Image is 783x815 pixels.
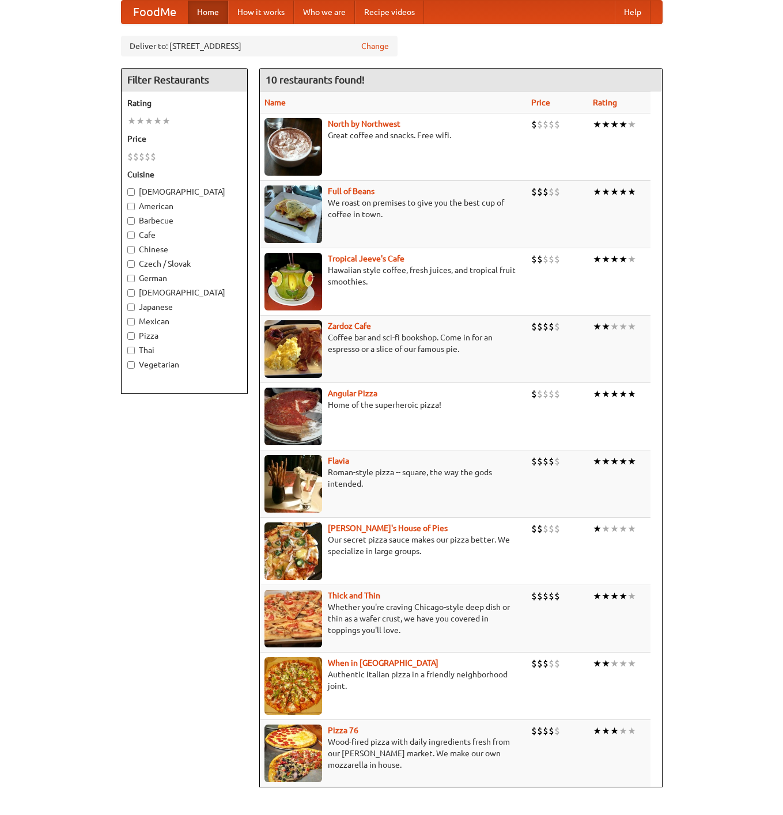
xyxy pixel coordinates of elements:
li: ★ [619,522,627,535]
li: ★ [162,115,171,127]
a: Who we are [294,1,355,24]
img: beans.jpg [264,185,322,243]
li: ★ [602,522,610,535]
li: ★ [610,320,619,333]
img: pizza76.jpg [264,725,322,782]
li: ★ [619,725,627,737]
label: German [127,272,241,284]
li: $ [554,388,560,400]
li: ★ [602,725,610,737]
li: $ [537,522,543,535]
li: ★ [610,590,619,602]
li: ★ [602,388,610,400]
input: German [127,275,135,282]
li: ★ [627,657,636,670]
li: ★ [627,455,636,468]
a: North by Northwest [328,119,400,128]
ng-pluralize: 10 restaurants found! [266,74,365,85]
b: Angular Pizza [328,389,377,398]
input: American [127,203,135,210]
div: Deliver to: [STREET_ADDRESS] [121,36,398,56]
a: Zardoz Cafe [328,321,371,331]
li: $ [543,185,549,198]
li: $ [554,522,560,535]
li: ★ [602,590,610,602]
li: $ [537,185,543,198]
h5: Cuisine [127,169,241,180]
li: $ [537,118,543,131]
li: $ [145,150,150,163]
li: $ [549,455,554,468]
li: ★ [153,115,162,127]
li: $ [549,657,554,670]
li: $ [531,388,537,400]
img: north.jpg [264,118,322,176]
li: $ [543,320,549,333]
li: $ [531,657,537,670]
li: $ [531,455,537,468]
li: $ [549,118,554,131]
a: [PERSON_NAME]'s House of Pies [328,524,448,533]
li: ★ [593,388,602,400]
li: ★ [610,725,619,737]
li: $ [537,320,543,333]
p: Our secret pizza sauce makes our pizza better. We specialize in large groups. [264,534,523,557]
li: $ [543,590,549,602]
a: When in [GEOGRAPHIC_DATA] [328,658,438,668]
a: Recipe videos [355,1,424,24]
a: Tropical Jeeve's Cafe [328,254,404,263]
li: $ [554,118,560,131]
li: $ [531,725,537,737]
li: ★ [602,118,610,131]
li: $ [543,253,549,266]
li: $ [549,590,554,602]
label: Czech / Slovak [127,258,241,270]
li: ★ [627,388,636,400]
input: Mexican [127,318,135,325]
p: Whether you're craving Chicago-style deep dish or thin as a wafer crust, we have you covered in t... [264,601,523,636]
li: ★ [593,657,602,670]
li: $ [549,253,554,266]
li: $ [537,657,543,670]
label: Barbecue [127,215,241,226]
img: thick.jpg [264,590,322,647]
a: Help [615,1,650,24]
li: $ [554,725,560,737]
li: ★ [619,118,627,131]
label: Mexican [127,316,241,327]
li: $ [531,253,537,266]
p: Home of the superheroic pizza! [264,399,523,411]
input: Pizza [127,332,135,340]
img: angular.jpg [264,388,322,445]
li: ★ [593,522,602,535]
a: Thick and Thin [328,591,380,600]
img: luigis.jpg [264,522,322,580]
li: $ [543,388,549,400]
li: ★ [627,185,636,198]
input: [DEMOGRAPHIC_DATA] [127,188,135,196]
li: $ [531,522,537,535]
li: ★ [602,185,610,198]
li: $ [133,150,139,163]
img: wheninrome.jpg [264,657,322,715]
b: Pizza 76 [328,726,358,735]
li: $ [554,185,560,198]
li: ★ [619,590,627,602]
li: $ [127,150,133,163]
li: ★ [627,253,636,266]
li: ★ [145,115,153,127]
li: $ [531,185,537,198]
p: Great coffee and snacks. Free wifi. [264,130,523,141]
li: ★ [593,185,602,198]
h5: Price [127,133,241,145]
li: ★ [610,455,619,468]
input: Cafe [127,232,135,239]
li: $ [549,185,554,198]
input: Chinese [127,246,135,253]
li: ★ [127,115,136,127]
label: Japanese [127,301,241,313]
